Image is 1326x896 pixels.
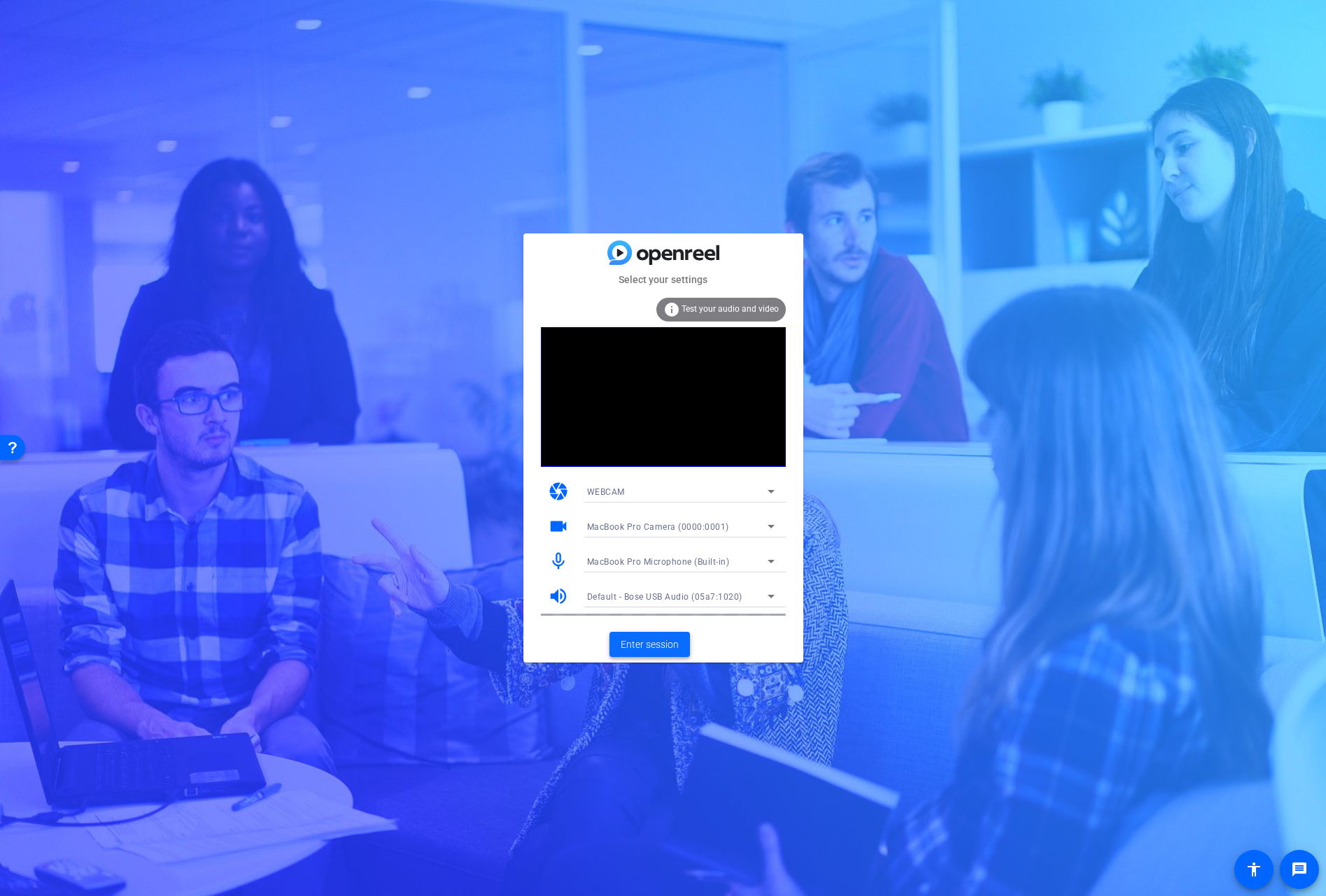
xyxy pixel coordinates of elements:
[587,592,742,602] span: Default - Bose USB Audio (05a7:1020)
[682,304,779,314] span: Test your audio and video
[548,551,569,572] mat-icon: mic_none
[607,240,719,265] img: blue-gradient.svg
[587,487,625,497] span: WEBCAM
[1291,861,1308,878] mat-icon: message
[587,557,730,567] span: MacBook Pro Microphone (Built-in)
[548,481,569,502] mat-icon: camera
[548,586,569,607] mat-icon: volume_up
[548,516,569,537] mat-icon: videocam
[663,301,680,318] mat-icon: info
[621,637,679,652] span: Enter session
[523,272,803,287] mat-card-subtitle: Select your settings
[609,632,690,657] button: Enter session
[587,522,729,532] span: MacBook Pro Camera (0000:0001)
[1246,861,1262,878] mat-icon: accessibility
